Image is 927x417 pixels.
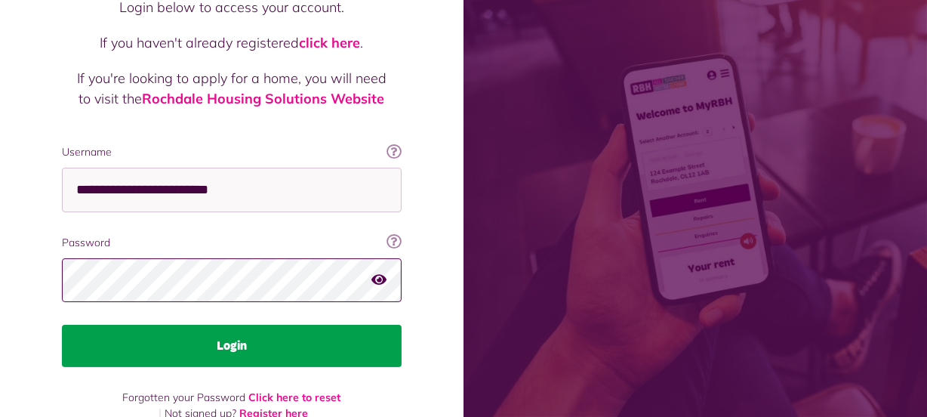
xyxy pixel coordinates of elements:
label: Username [62,144,402,160]
a: Click here to reset [249,391,341,404]
span: Forgotten your Password [123,391,246,404]
a: click here [300,34,361,51]
p: If you're looking to apply for a home, you will need to visit the [77,68,387,109]
p: If you haven't already registered . [77,32,387,53]
a: Rochdale Housing Solutions Website [143,90,385,107]
label: Password [62,235,402,251]
button: Login [62,325,402,367]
